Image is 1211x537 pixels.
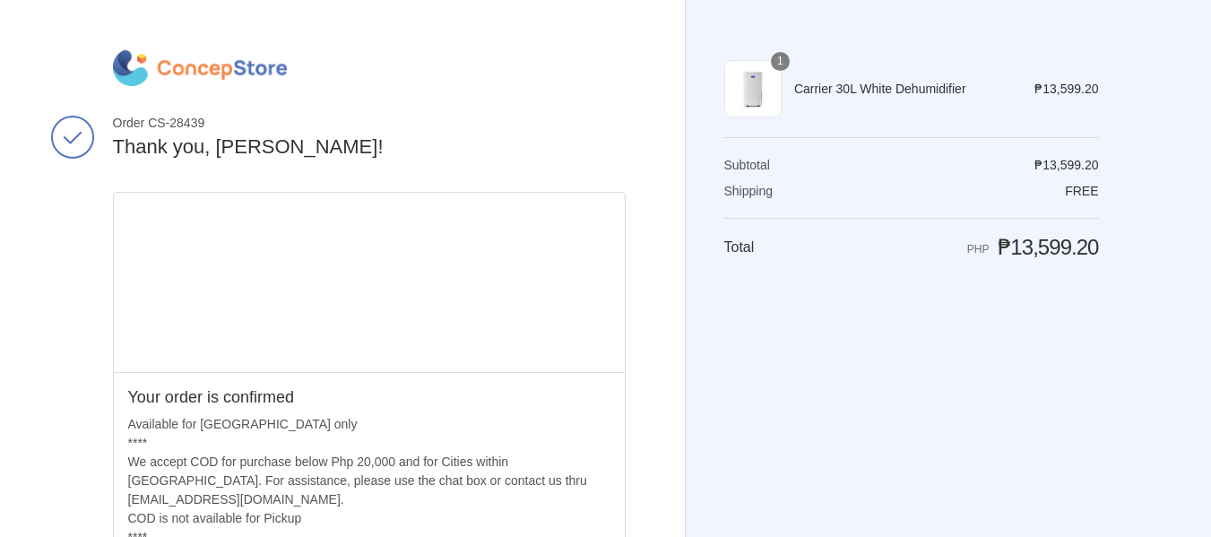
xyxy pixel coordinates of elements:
span: Free [1065,184,1098,198]
span: PHP [967,243,990,256]
img: ConcepStore [113,50,287,86]
span: 1 [771,52,790,71]
span: Shipping [724,184,774,198]
h2: Your order is confirmed [128,387,610,408]
img: carrier-dehumidifier-30-liter-full-view-concepstore [724,60,782,117]
p: COD is not available for Pickup [128,509,610,528]
h2: Thank you, [PERSON_NAME]! [113,134,626,160]
span: ₱13,599.20 [998,235,1098,259]
span: ₱13,599.20 [1034,82,1098,96]
span: ₱13,599.20 [1034,158,1098,172]
p: We accept COD for purchase below Php 20,000 and for Cities within [GEOGRAPHIC_DATA]. For assistan... [128,453,610,509]
span: Total [724,239,755,255]
th: Subtotal [724,157,817,173]
div: Google map displaying pin point of shipping address: Pasig City, Metro Manila [114,193,625,372]
span: Order CS-28439 [113,115,626,131]
span: Carrier 30L White Dehumidifier [794,81,1009,97]
p: Available for [GEOGRAPHIC_DATA] only [128,415,610,434]
iframe: Google map displaying pin point of shipping address: Pasig City, Metro Manila [114,193,626,372]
